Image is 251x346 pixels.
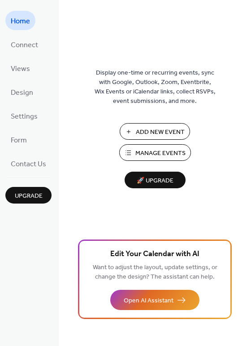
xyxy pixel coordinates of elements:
[11,86,33,100] span: Design
[5,35,43,54] a: Connect
[15,191,43,201] span: Upgrade
[11,157,46,171] span: Contact Us
[136,128,185,137] span: Add New Event
[5,106,43,125] a: Settings
[11,38,38,52] span: Connect
[95,68,216,106] span: Display one-time or recurring events, sync with Google, Outlook, Zoom, Eventbrite, Wix Events or ...
[5,130,32,149] a: Form
[5,58,35,78] a: Views
[124,296,173,306] span: Open AI Assistant
[11,62,30,76] span: Views
[119,144,191,161] button: Manage Events
[11,133,27,147] span: Form
[5,82,39,102] a: Design
[11,14,30,28] span: Home
[110,248,199,261] span: Edit Your Calendar with AI
[11,110,38,124] span: Settings
[110,290,199,310] button: Open AI Assistant
[135,149,186,158] span: Manage Events
[125,172,186,188] button: 🚀 Upgrade
[120,123,190,140] button: Add New Event
[93,262,217,283] span: Want to adjust the layout, update settings, or change the design? The assistant can help.
[130,175,180,187] span: 🚀 Upgrade
[5,154,52,173] a: Contact Us
[5,187,52,204] button: Upgrade
[5,11,35,30] a: Home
